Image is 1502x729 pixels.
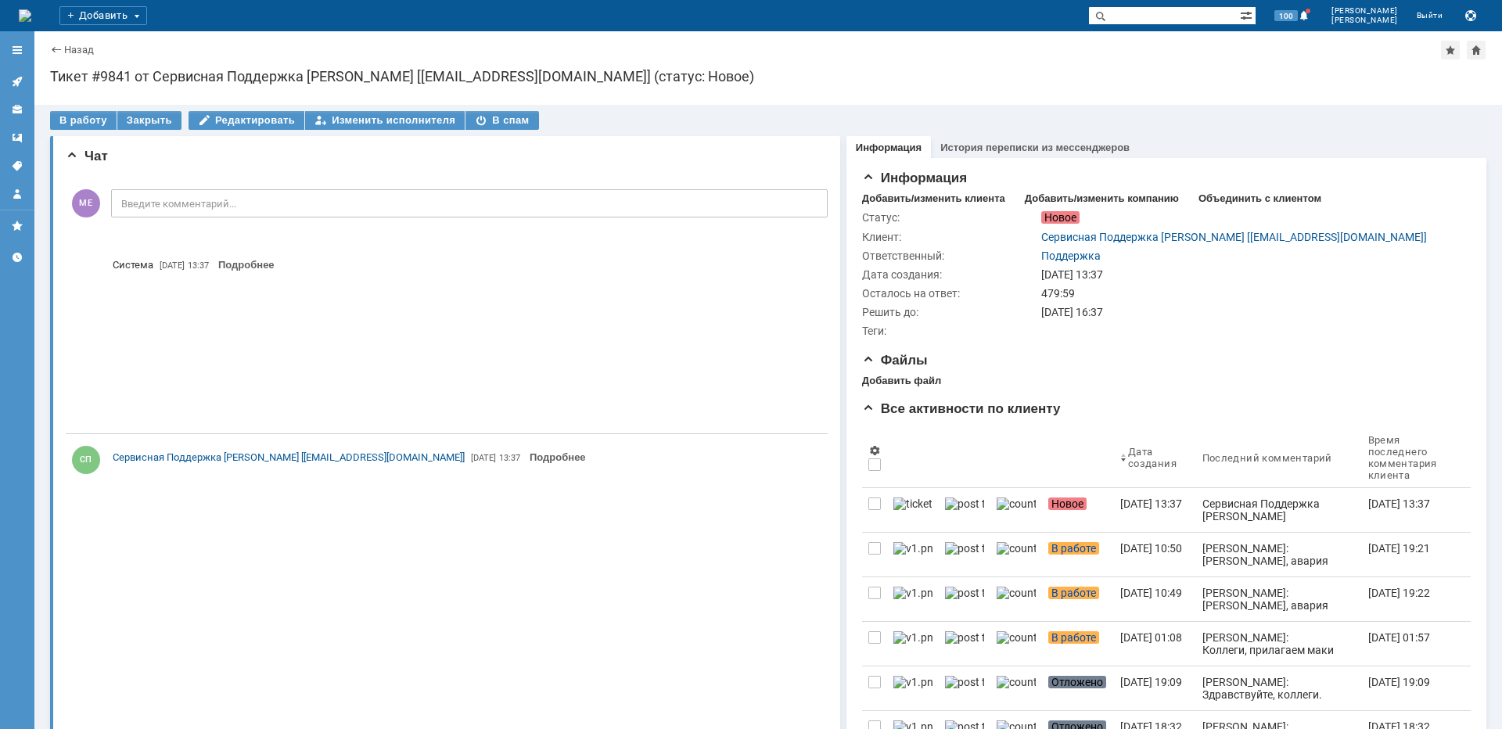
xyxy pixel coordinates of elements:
a: post ticket.png [939,488,990,532]
img: logo [19,9,31,22]
span: Система [113,259,153,271]
a: v1.png [887,577,939,621]
div: Добавить/изменить клиента [862,192,1005,205]
img: post ticket.png [945,542,984,555]
div: Дата создания: [862,268,1038,281]
a: В работе [1042,533,1114,576]
a: [DATE] 19:09 [1362,666,1459,710]
span: Новое [1041,211,1080,224]
a: counter.png [990,622,1042,666]
span: Сервисная Поддержка [PERSON_NAME] [[EMAIL_ADDRESS][DOMAIN_NAME]] [113,451,465,463]
a: В работе [1042,622,1114,666]
div: Ответственный: [862,250,1038,262]
div: Добавить файл [862,375,941,387]
img: v1.png [893,587,932,599]
a: [PERSON_NAME]: Здравствуйте, коллеги. Проверили, канал работает штатно, видим постоянный трафик о... [1196,666,1362,710]
img: counter.png [997,497,1036,510]
span: Новое [1048,497,1087,510]
div: Теги: [862,325,1038,337]
img: v1.png [893,542,932,555]
div: [DATE] 13:37 [1041,268,1461,281]
div: 479:59 [1041,287,1461,300]
span: [PERSON_NAME] [1331,6,1398,16]
img: v1.png [893,676,932,688]
a: Новое [1042,488,1114,532]
button: Сохранить лог [1461,6,1480,25]
div: [PERSON_NAME]: [PERSON_NAME], авария устранена в 13.00 [1202,542,1356,580]
a: [DATE] 01:57 [1362,622,1459,666]
a: Подробнее [530,451,586,463]
a: post ticket.png [939,666,990,710]
a: counter.png [990,666,1042,710]
img: post ticket.png [945,497,984,510]
div: Сделать домашней страницей [1467,41,1486,59]
div: [DATE] 13:37 [1120,497,1182,510]
a: [PERSON_NAME]: [PERSON_NAME], авария устранена в 13.00 [1196,533,1362,576]
a: [PERSON_NAME]: [PERSON_NAME], авария устранена в 13.00 [1196,577,1362,621]
span: [DATE] [471,453,496,463]
a: Активности [5,69,30,94]
div: [DATE] 19:09 [1120,676,1182,688]
div: [DATE] 13:37 [1368,497,1430,510]
div: [DATE] 01:57 [1368,631,1430,644]
a: post ticket.png [939,577,990,621]
img: ticket_notification.png [893,497,932,510]
span: Отложено [1048,676,1106,688]
a: Информация [856,142,922,153]
a: Подробнее [218,259,275,271]
img: counter.png [997,542,1036,555]
a: post ticket.png [939,533,990,576]
span: Файлы [862,353,928,368]
a: Шаблоны комментариев [5,125,30,150]
div: [DATE] 19:21 [1368,542,1430,555]
div: [DATE] 19:09 [1368,676,1430,688]
img: post ticket.png [945,631,984,644]
a: [DATE] 13:37 [1362,488,1459,532]
div: [PERSON_NAME]: [PERSON_NAME], авария устранена в 13.00 [1202,587,1356,624]
span: МЕ [72,189,100,217]
img: post ticket.png [945,587,984,599]
a: [DATE] 10:50 [1114,533,1196,576]
div: Дата создания [1128,446,1177,469]
div: [PERSON_NAME]: Коллеги, прилагаем маки которые видим на канале. [1202,631,1356,669]
a: Отложено [1042,666,1114,710]
img: v1.png [893,631,932,644]
a: v1.png [887,666,939,710]
a: [DATE] 19:22 [1362,577,1459,621]
img: counter.png [997,631,1036,644]
span: Информация [862,171,967,185]
a: counter.png [990,577,1042,621]
img: counter.png [997,587,1036,599]
img: counter.png [997,676,1036,688]
div: Статус: [862,211,1038,224]
div: Добавить/изменить компанию [1025,192,1179,205]
span: В работе [1048,631,1099,644]
img: post ticket.png [945,676,984,688]
span: Все активности по клиенту [862,401,1061,416]
div: Добавить [59,6,147,25]
div: [DATE] 19:22 [1368,587,1430,599]
div: [DATE] 10:50 [1120,542,1182,555]
a: post ticket.png [939,622,990,666]
span: [PERSON_NAME] [1331,16,1398,25]
span: В работе [1048,587,1099,599]
span: [DATE] [160,260,185,271]
a: [DATE] 13:37 [1114,488,1196,532]
div: Клиент: [862,231,1038,243]
a: Сервисная Поддержка [PERSON_NAME] [[EMAIL_ADDRESS][DOMAIN_NAME]]: Тема письма: 562868 Текст письм... [1196,488,1362,532]
span: [DATE] 16:37 [1041,306,1103,318]
span: Чат [66,149,108,163]
div: Добавить в избранное [1441,41,1460,59]
div: Тикет #9841 от Сервисная Поддержка [PERSON_NAME] [[EMAIL_ADDRESS][DOMAIN_NAME]] (статус: Новое) [50,69,1486,84]
a: [PERSON_NAME]: Коллеги, прилагаем маки которые видим на канале. [1196,622,1362,666]
a: Назад [64,44,94,56]
div: [DATE] 10:49 [1120,587,1182,599]
a: Сервисная Поддержка [PERSON_NAME] [[EMAIL_ADDRESS][DOMAIN_NAME]] [113,450,465,465]
a: [DATE] 19:21 [1362,533,1459,576]
a: Поддержка [1041,250,1101,262]
div: Осталось на ответ: [862,287,1038,300]
a: [DATE] 19:09 [1114,666,1196,710]
div: Время последнего комментария клиента [1368,434,1440,481]
span: 13:37 [188,260,209,271]
span: 100 [1274,10,1298,21]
